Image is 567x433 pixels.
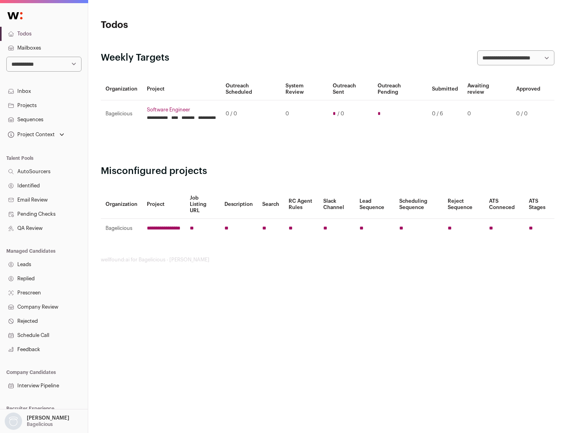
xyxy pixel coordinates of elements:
th: Organization [101,78,142,100]
th: Approved [511,78,545,100]
th: Outreach Scheduled [221,78,281,100]
th: Project [142,78,221,100]
th: Organization [101,190,142,219]
th: Description [220,190,258,219]
td: Bagelicious [101,100,142,128]
th: Reject Sequence [443,190,485,219]
footer: wellfound:ai for Bagelicious - [PERSON_NAME] [101,257,554,263]
th: Job Listing URL [185,190,220,219]
button: Open dropdown [3,413,71,430]
th: Outreach Sent [328,78,373,100]
img: Wellfound [3,8,27,24]
h2: Weekly Targets [101,52,169,64]
th: Lead Sequence [355,190,395,219]
td: 0 / 0 [221,100,281,128]
th: Submitted [427,78,463,100]
p: Bagelicious [27,421,53,427]
th: ATS Stages [524,190,554,219]
th: RC Agent Rules [284,190,318,219]
h2: Misconfigured projects [101,165,554,178]
img: nopic.png [5,413,22,430]
button: Open dropdown [6,129,66,140]
th: Scheduling Sequence [395,190,443,219]
th: Awaiting review [463,78,511,100]
td: 0 [463,100,511,128]
td: 0 [281,100,328,128]
a: Software Engineer [147,107,216,113]
span: / 0 [337,111,344,117]
th: Project [142,190,185,219]
td: Bagelicious [101,219,142,238]
th: ATS Conneced [484,190,524,219]
th: Outreach Pending [373,78,427,100]
td: 0 / 6 [427,100,463,128]
h1: Todos [101,19,252,31]
div: Project Context [6,131,55,138]
th: System Review [281,78,328,100]
p: [PERSON_NAME] [27,415,69,421]
th: Search [258,190,284,219]
td: 0 / 0 [511,100,545,128]
th: Slack Channel [319,190,355,219]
